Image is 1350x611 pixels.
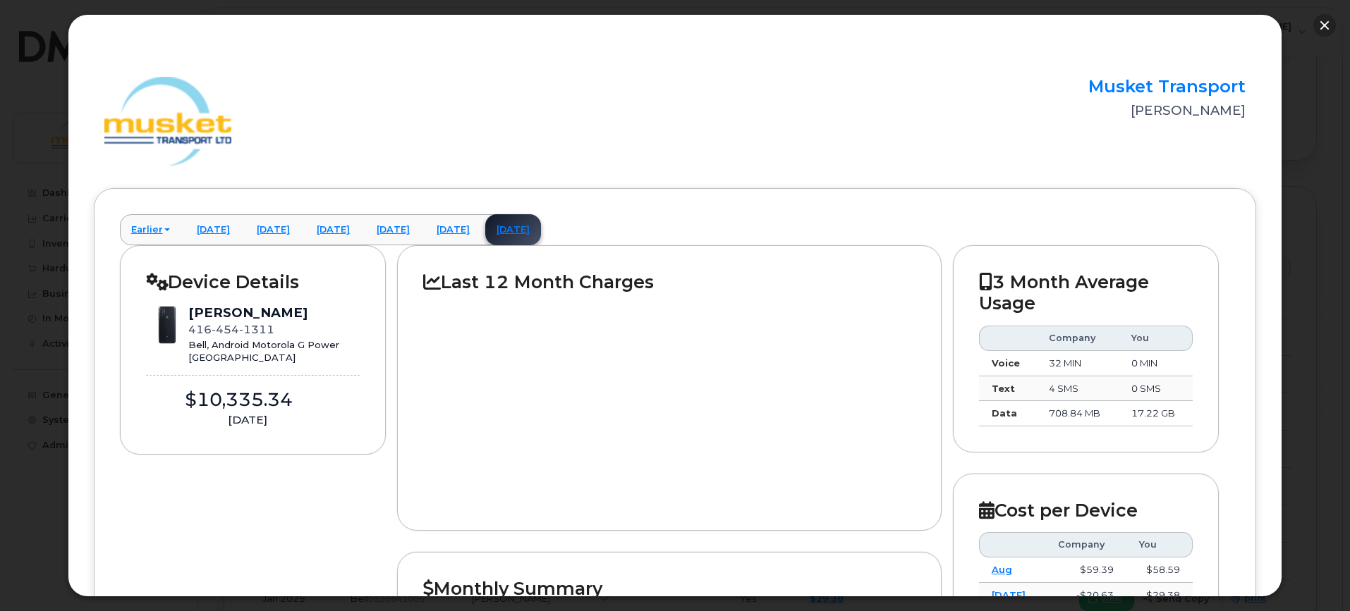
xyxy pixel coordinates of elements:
h2: Monthly Summary [423,578,915,599]
h2: Device Details [146,271,360,292]
th: You [1119,326,1193,351]
td: 0 MIN [1119,351,1193,376]
td: 4 SMS [1036,376,1119,402]
div: $10,335.34 [146,387,332,413]
strong: Data [992,407,1017,419]
td: $59.39 [1045,557,1126,583]
th: Company [1045,532,1126,557]
span: 416 [188,323,274,336]
span: 1311 [239,323,274,336]
h2: 3 Month Average Usage [979,271,1193,314]
h2: Last 12 Month Charges [423,271,915,292]
div: [DATE] [146,412,349,428]
td: 32 MIN [1036,351,1119,376]
td: -$20.63 [1045,583,1126,608]
strong: Voice [992,357,1020,369]
td: 0 SMS [1119,376,1193,402]
td: $58.59 [1126,557,1193,583]
div: [PERSON_NAME] [188,304,339,322]
div: Bell, Android Motorola G Power [GEOGRAPHIC_DATA] [188,338,339,364]
strong: Text [992,383,1015,394]
h2: Cost per Device [979,500,1193,521]
td: 708.84 MB [1036,401,1119,426]
a: Aug [992,564,1012,575]
td: $29.38 [1126,583,1193,608]
th: You [1126,532,1193,557]
a: [DATE] [992,589,1026,600]
th: Company [1036,326,1119,351]
td: 17.22 GB [1119,401,1193,426]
